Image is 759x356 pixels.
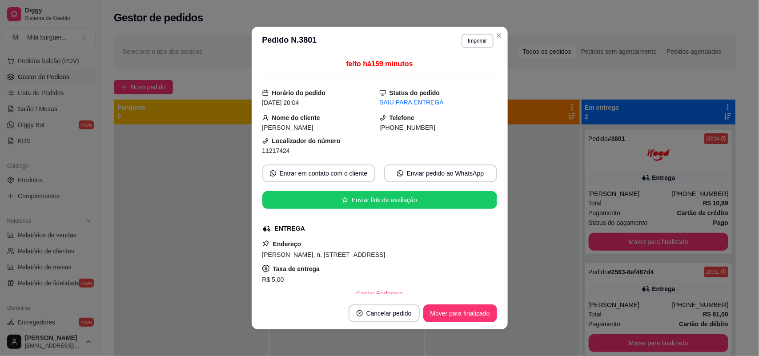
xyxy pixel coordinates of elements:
[349,285,410,303] button: Copiar Endereço
[273,265,320,272] strong: Taxa de entrega
[273,240,301,248] strong: Endereço
[423,304,497,322] button: Mover para finalizado
[384,164,497,182] button: whats-appEnviar pedido ao WhatsApp
[262,251,386,258] span: [PERSON_NAME], n. [STREET_ADDRESS]
[272,89,326,96] strong: Horário do pedido
[262,265,269,272] span: dollar
[390,114,415,121] strong: Telefone
[397,170,403,176] span: whats-app
[262,164,375,182] button: whats-appEntrar em contato com o cliente
[357,310,363,316] span: close-circle
[492,28,506,43] button: Close
[262,191,497,209] button: starEnviar link de avaliação
[349,304,420,322] button: close-circleCancelar pedido
[390,89,440,96] strong: Status do pedido
[346,60,413,68] span: feito há 159 minutos
[275,224,305,233] div: ENTREGA
[262,34,317,48] h3: Pedido N. 3801
[272,137,341,144] strong: Localizador do número
[262,240,269,247] span: pushpin
[262,99,299,106] span: [DATE] 20:04
[262,124,313,131] span: [PERSON_NAME]
[380,98,497,107] div: SAIU PARA ENTREGA
[380,90,386,96] span: desktop
[262,276,284,283] span: R$ 5,00
[380,124,436,131] span: [PHONE_NUMBER]
[270,170,276,176] span: whats-app
[380,115,386,121] span: phone
[272,114,320,121] strong: Nome do cliente
[262,115,269,121] span: user
[342,197,348,203] span: star
[462,34,493,48] button: Imprimir
[262,90,269,96] span: calendar
[262,138,269,144] span: phone
[262,147,290,154] span: 11217424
